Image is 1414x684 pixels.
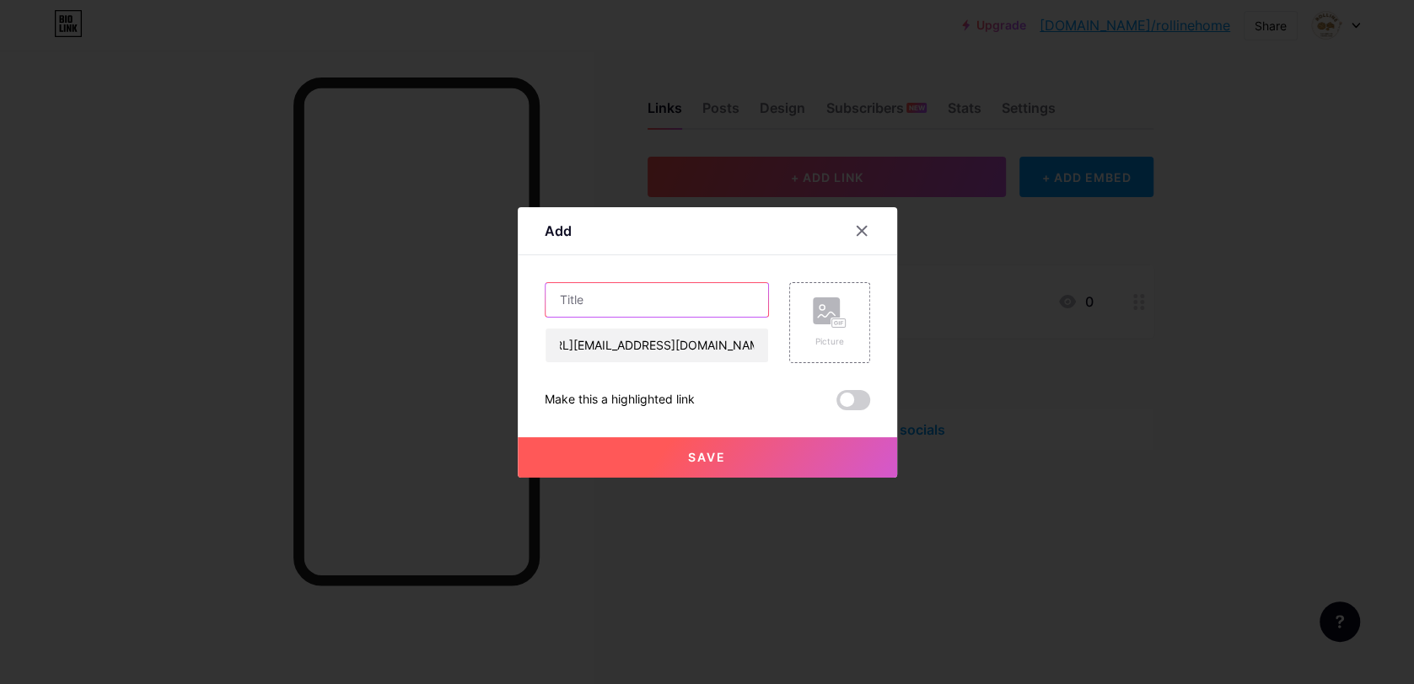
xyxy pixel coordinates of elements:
[545,390,695,410] div: Make this a highlighted link
[546,329,768,362] input: URL
[545,221,572,241] div: Add
[518,437,897,478] button: Save
[813,335,847,348] div: Picture
[688,450,726,464] span: Save
[546,283,768,317] input: Title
